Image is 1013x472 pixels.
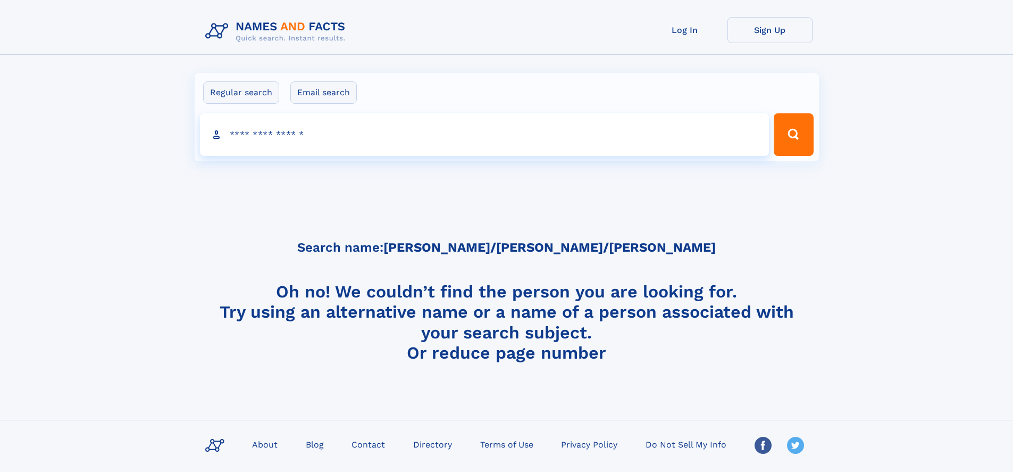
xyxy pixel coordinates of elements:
[302,436,328,452] a: Blog
[642,17,727,43] a: Log In
[774,113,813,156] button: Search Button
[755,437,772,454] img: Facebook
[409,436,456,452] a: Directory
[201,281,813,362] h4: Oh no! We couldn’t find the person you are looking for. Try using an alternative name or a name o...
[297,241,716,255] h5: Search name:
[727,17,813,43] a: Sign Up
[201,17,354,46] img: Logo Names and Facts
[383,240,716,255] b: [PERSON_NAME]/[PERSON_NAME]/[PERSON_NAME]
[347,436,389,452] a: Contact
[557,436,622,452] a: Privacy Policy
[203,81,279,104] label: Regular search
[200,113,769,156] input: search input
[641,436,731,452] a: Do Not Sell My Info
[476,436,538,452] a: Terms of Use
[248,436,282,452] a: About
[787,437,804,454] img: Twitter
[290,81,357,104] label: Email search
